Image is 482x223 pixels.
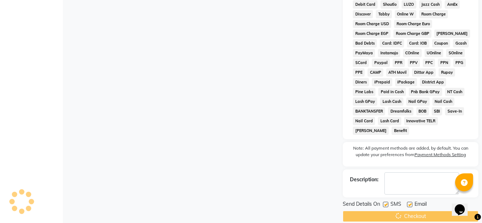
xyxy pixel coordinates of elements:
[416,107,429,115] span: BOB
[393,59,405,67] span: PPR
[372,59,390,67] span: Paypal
[432,107,443,115] span: SBI
[353,39,377,47] span: Bad Debts
[393,29,431,38] span: Room Charge GBP
[388,107,413,115] span: Dreamfolks
[353,10,373,18] span: Discover
[353,78,369,86] span: Diners
[392,127,409,135] span: Benefit
[350,176,379,183] div: Description:
[395,78,417,86] span: iPackage
[376,10,392,18] span: Tabby
[438,59,450,67] span: PPN
[419,0,442,9] span: Jazz Cash
[353,127,389,135] span: [PERSON_NAME]
[353,68,365,77] span: PPE
[415,151,466,158] label: Payment Methods Setting
[353,117,375,125] span: Nail Card
[353,0,378,9] span: Debit Card
[432,97,455,106] span: Nail Cash
[378,88,406,96] span: Paid in Cash
[415,200,427,209] span: Email
[353,88,375,96] span: Pine Labs
[445,88,465,96] span: NT Cash
[419,10,448,18] span: Room Charge
[446,49,465,57] span: SOnline
[439,68,455,77] span: Rupay
[386,68,409,77] span: ATH Movil
[353,97,377,106] span: Lash GPay
[445,0,460,9] span: AmEx
[445,107,464,115] span: Save-In
[403,49,422,57] span: COnline
[408,59,420,67] span: PPV
[353,20,391,28] span: Room Charge USD
[432,39,450,47] span: Coupon
[350,145,471,161] label: Note: All payment methods are added, by default. You can update your preferences from
[390,200,401,209] span: SMS
[395,10,416,18] span: Online W
[412,68,436,77] span: Dittor App
[378,49,400,57] span: Instamojo
[452,194,475,216] iframe: chat widget
[353,49,375,57] span: PayMaya
[425,49,444,57] span: UOnline
[372,78,392,86] span: iPrepaid
[378,117,401,125] span: Lash Card
[394,20,432,28] span: Room Charge Euro
[404,117,438,125] span: Innovative TELR
[420,78,446,86] span: District App
[406,97,430,106] span: Nail GPay
[380,0,399,9] span: Shoutlo
[402,0,416,9] span: LUZO
[353,29,390,38] span: Room Charge EGP
[453,59,466,67] span: PPG
[380,97,403,106] span: Lash Cash
[407,39,429,47] span: Card: IOB
[453,39,469,47] span: Gcash
[353,107,385,115] span: BANKTANSFER
[368,68,383,77] span: CAMP
[343,200,380,209] span: Send Details On
[434,29,470,38] span: [PERSON_NAME]
[409,88,442,96] span: Pnb Bank GPay
[423,59,435,67] span: PPC
[353,59,369,67] span: SCard
[380,39,404,47] span: Card: IDFC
